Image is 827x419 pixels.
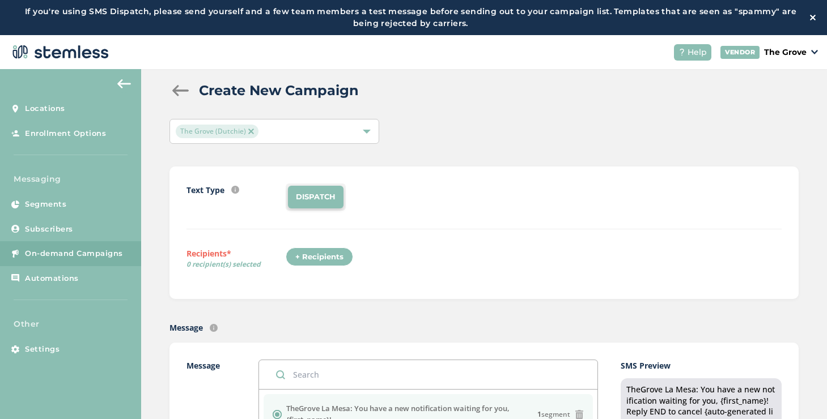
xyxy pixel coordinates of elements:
span: Settings [25,344,60,355]
li: DISPATCH [288,186,343,208]
label: SMS Preview [621,360,782,371]
img: icon-arrow-back-accent-c549486e.svg [117,79,131,88]
label: If you're using SMS Dispatch, please send yourself and a few team members a test message before s... [11,6,810,29]
img: logo-dark-0685b13c.svg [9,41,109,63]
p: The Grove [764,46,807,58]
div: VENDOR [720,46,760,59]
div: + Recipients [286,247,353,267]
label: Text Type [186,184,224,196]
span: On-demand Campaigns [25,248,123,259]
img: icon-info-236977d2.svg [210,324,218,332]
img: icon-info-236977d2.svg [231,186,239,194]
label: Recipients* [186,247,286,273]
span: Subscribers [25,224,73,235]
img: icon_down-arrow-small-66adaf34.svg [811,50,818,54]
strong: 1 [537,409,541,419]
label: Message [169,322,203,334]
input: Search [259,360,597,389]
span: Segments [25,199,66,210]
img: icon-close-white-1ed751a3.svg [810,15,816,20]
span: Automations [25,273,79,284]
span: Locations [25,103,65,114]
span: The Grove (Dutchie) [176,125,258,138]
img: icon-help-white-03924b79.svg [678,49,685,55]
iframe: Chat Widget [770,365,827,419]
h2: Create New Campaign [199,80,359,101]
span: Help [688,46,707,58]
img: icon-close-accent-8a337256.svg [248,129,254,134]
span: 0 recipient(s) selected [186,259,286,270]
span: Enrollment Options [25,128,106,139]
